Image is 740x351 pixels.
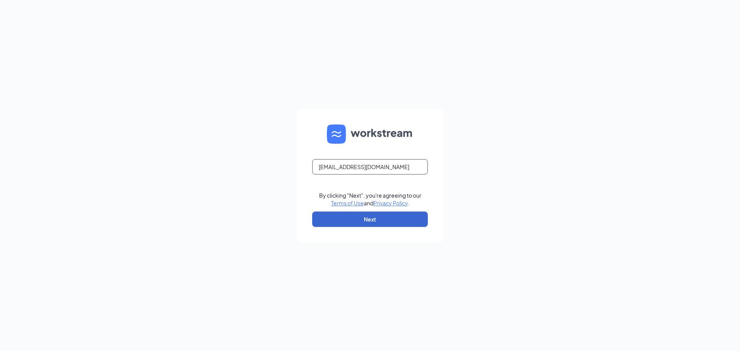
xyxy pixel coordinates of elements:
button: Next [312,212,428,227]
div: By clicking "Next", you're agreeing to our and . [319,191,421,207]
input: Email [312,159,428,175]
img: WS logo and Workstream text [327,124,413,144]
a: Privacy Policy [373,200,408,207]
a: Terms of Use [331,200,364,207]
